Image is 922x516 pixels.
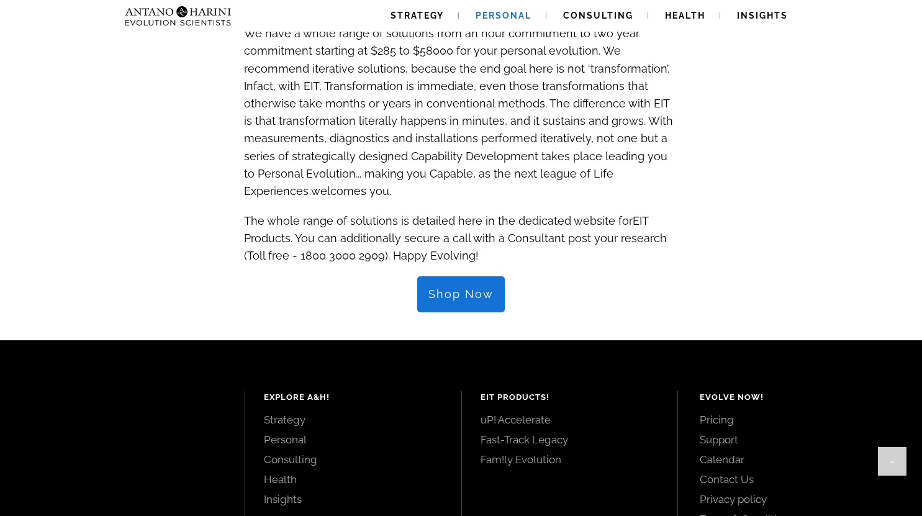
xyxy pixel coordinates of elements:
span: Health [665,11,705,20]
a: Insights [264,492,443,506]
span: The whole range of solutions is detailed here in the dedicated website for [244,214,633,227]
a: Strategy [264,413,443,427]
a: Fast-Track Legacy [481,433,659,446]
span: Insights [737,11,788,20]
a: Support [700,433,894,446]
a: Shop Now [417,276,505,312]
a: Fam!ly Evolution [481,453,659,466]
a: Health [264,473,443,486]
h4: EIT Products! [481,391,659,404]
a: Privacy policy [700,492,894,506]
a: Contact Us [700,473,894,486]
span: We have a whole range of solutions from an hour commitment to two year commitment starting at $28... [244,27,673,197]
h4: Evolve Now! [700,391,894,404]
a: Pricing [700,413,894,427]
a: uP! Accelerate [481,413,659,427]
a: EIT Products [244,207,648,247]
span: Consulting [563,11,633,20]
span: Personal [476,11,531,20]
span: Strategy [391,11,444,20]
a: Calendar [700,453,894,466]
span: . You can additionally secure a call with a Consultant post your research (Toll free - 1800 3000 ... [244,232,667,262]
a: Personal [264,433,443,446]
span: Shop Now [428,287,494,301]
a: Consulting [264,453,443,466]
span: EIT Products [244,214,648,245]
h4: Explore A&H! [264,391,443,404]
